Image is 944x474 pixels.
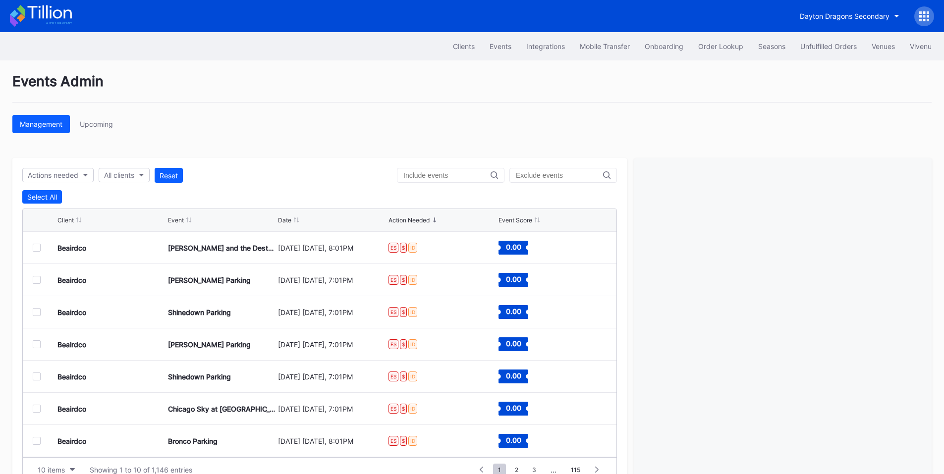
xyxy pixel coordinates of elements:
div: [PERSON_NAME] Parking [168,340,251,349]
div: ID [408,404,417,414]
div: Select All [27,193,57,201]
div: Client [57,216,74,224]
div: $ [400,371,407,381]
div: Shinedown Parking [168,308,231,316]
div: [PERSON_NAME] and the Destroyers Parking [168,244,276,252]
text: 0.00 [506,436,521,444]
div: $ [400,404,407,414]
text: 0.00 [506,371,521,380]
text: 0.00 [506,339,521,348]
div: Beairdco [57,308,86,316]
button: Clients [445,37,482,55]
div: [DATE] [DATE], 8:01PM [278,244,386,252]
div: Vivenu [910,42,932,51]
text: 0.00 [506,404,521,412]
text: 0.00 [506,275,521,283]
div: ... [543,466,564,474]
button: All clients [99,168,150,182]
div: Events [490,42,511,51]
button: Seasons [751,37,793,55]
div: $ [400,243,407,253]
div: Onboarding [645,42,683,51]
button: Unfulfilled Orders [793,37,864,55]
div: ID [408,436,417,446]
button: Vivenu [902,37,939,55]
div: Upcoming [80,120,113,128]
button: Select All [22,190,62,204]
div: [DATE] [DATE], 7:01PM [278,405,386,413]
button: Onboarding [637,37,691,55]
div: $ [400,275,407,285]
div: All clients [104,171,134,179]
div: ES [389,404,398,414]
button: Dayton Dragons Secondary [792,7,907,25]
div: $ [400,307,407,317]
button: Order Lookup [691,37,751,55]
button: Events [482,37,519,55]
div: Beairdco [57,405,86,413]
div: Integrations [526,42,565,51]
div: ID [408,275,417,285]
div: Management [20,120,62,128]
div: ID [408,243,417,253]
div: Actions needed [28,171,78,179]
div: [DATE] [DATE], 7:01PM [278,308,386,316]
div: Bronco Parking [168,437,218,445]
div: [DATE] [DATE], 7:01PM [278,372,386,381]
div: $ [400,339,407,349]
div: Mobile Transfer [580,42,630,51]
div: Clients [453,42,475,51]
div: [PERSON_NAME] Parking [168,276,251,284]
input: Include events [403,171,491,179]
text: 0.00 [506,307,521,316]
div: Showing 1 to 10 of 1,146 entries [90,466,192,474]
div: ID [408,371,417,381]
div: Beairdco [57,276,86,284]
text: 0.00 [506,243,521,251]
button: Actions needed [22,168,94,182]
div: Dayton Dragons Secondary [800,12,889,20]
div: [DATE] [DATE], 7:01PM [278,340,386,349]
div: Beairdco [57,340,86,349]
div: 10 items [38,466,65,474]
div: Event [168,216,184,224]
div: ES [389,436,398,446]
div: ID [408,307,417,317]
div: ES [389,371,398,381]
div: Order Lookup [698,42,743,51]
div: ES [389,307,398,317]
div: Action Needed [389,216,430,224]
div: Date [278,216,291,224]
div: $ [400,436,407,446]
button: Integrations [519,37,572,55]
div: Shinedown Parking [168,372,231,381]
div: Seasons [758,42,785,51]
button: Management [12,115,70,133]
div: Unfulfilled Orders [800,42,857,51]
button: Venues [864,37,902,55]
div: ES [389,243,398,253]
div: [DATE] [DATE], 8:01PM [278,437,386,445]
div: [DATE] [DATE], 7:01PM [278,276,386,284]
div: Reset [160,171,178,180]
div: Beairdco [57,437,86,445]
button: Mobile Transfer [572,37,637,55]
button: Upcoming [72,115,120,133]
div: ES [389,275,398,285]
div: ES [389,339,398,349]
div: Event Score [499,216,532,224]
div: Venues [872,42,895,51]
div: Chicago Sky at [GEOGRAPHIC_DATA] [168,405,276,413]
div: Beairdco [57,244,86,252]
div: Events Admin [12,73,932,103]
